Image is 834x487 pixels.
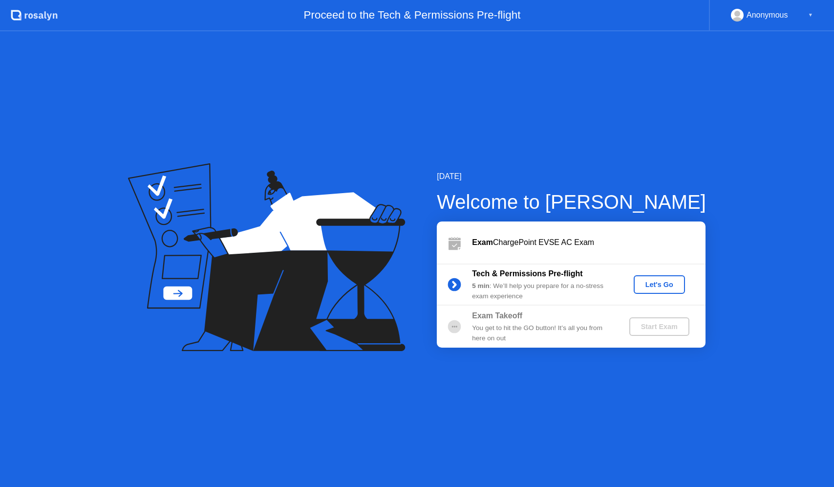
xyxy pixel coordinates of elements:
b: 5 min [472,282,490,289]
button: Start Exam [629,317,689,336]
div: [DATE] [437,171,706,182]
div: You get to hit the GO button! It’s all you from here on out [472,323,613,343]
div: Welcome to [PERSON_NAME] [437,187,706,217]
b: Exam [472,238,493,246]
div: Let's Go [638,281,681,288]
b: Tech & Permissions Pre-flight [472,269,582,278]
div: : We’ll help you prepare for a no-stress exam experience [472,281,613,301]
div: ChargePoint EVSE AC Exam [472,237,706,248]
button: Let's Go [634,275,685,294]
b: Exam Takeoff [472,311,522,320]
div: Start Exam [633,323,685,331]
div: Anonymous [747,9,788,22]
div: ▼ [808,9,813,22]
